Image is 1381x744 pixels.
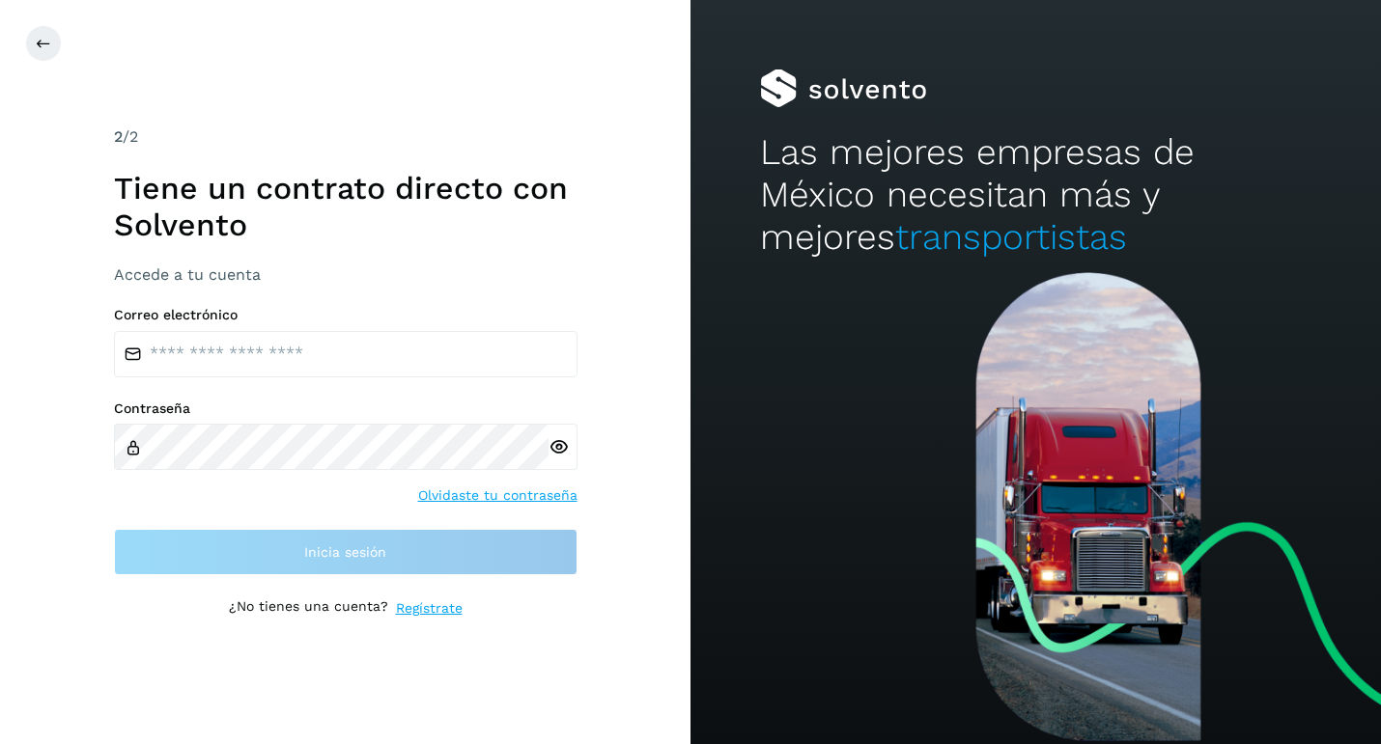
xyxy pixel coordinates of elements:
[114,170,578,244] h1: Tiene un contrato directo con Solvento
[760,131,1312,260] h2: Las mejores empresas de México necesitan más y mejores
[114,125,578,149] div: /2
[114,307,578,323] label: Correo electrónico
[418,485,578,506] a: Olvidaste tu contraseña
[114,400,578,417] label: Contraseña
[304,545,386,559] span: Inicia sesión
[396,598,463,619] a: Regístrate
[114,127,123,146] span: 2
[114,265,578,284] h3: Accede a tu cuenta
[114,529,578,575] button: Inicia sesión
[229,598,388,619] p: ¿No tienes una cuenta?
[895,216,1127,258] span: transportistas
